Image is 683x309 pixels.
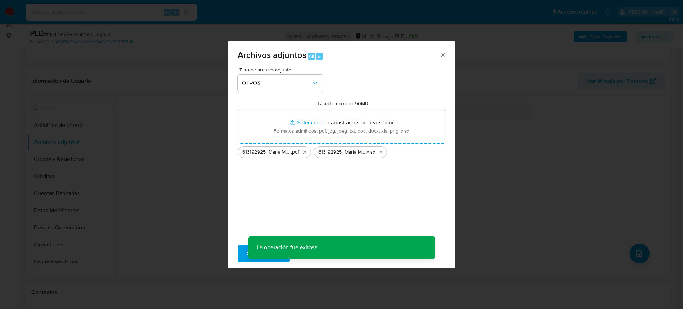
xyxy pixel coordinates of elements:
[439,52,446,58] button: Cerrar
[301,148,309,156] button: Eliminar 613192925_Maria Morones_Julio2025.pdf
[242,80,312,87] span: OTROS
[317,100,368,107] label: Tamaño máximo: 50MB
[366,149,375,156] span: .xlsx
[318,53,321,60] span: a
[238,144,445,158] ul: Archivos seleccionados
[309,53,314,60] span: Alt
[247,246,281,261] span: Subir archivo
[239,67,325,72] span: Tipo de archivo adjunto
[291,149,299,156] span: .pdf
[318,149,366,156] span: 613192925_Maria Morones_Julio2025
[238,245,290,262] button: Subir archivo
[248,236,326,259] p: La operación fue exitosa
[377,148,385,156] button: Eliminar 613192925_Maria Morones_Julio2025.xlsx
[238,49,306,61] span: Archivos adjuntos
[302,246,325,261] span: Cancelar
[242,149,291,156] span: 613192925_Maria Morones_Julio2025
[238,75,323,92] button: OTROS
